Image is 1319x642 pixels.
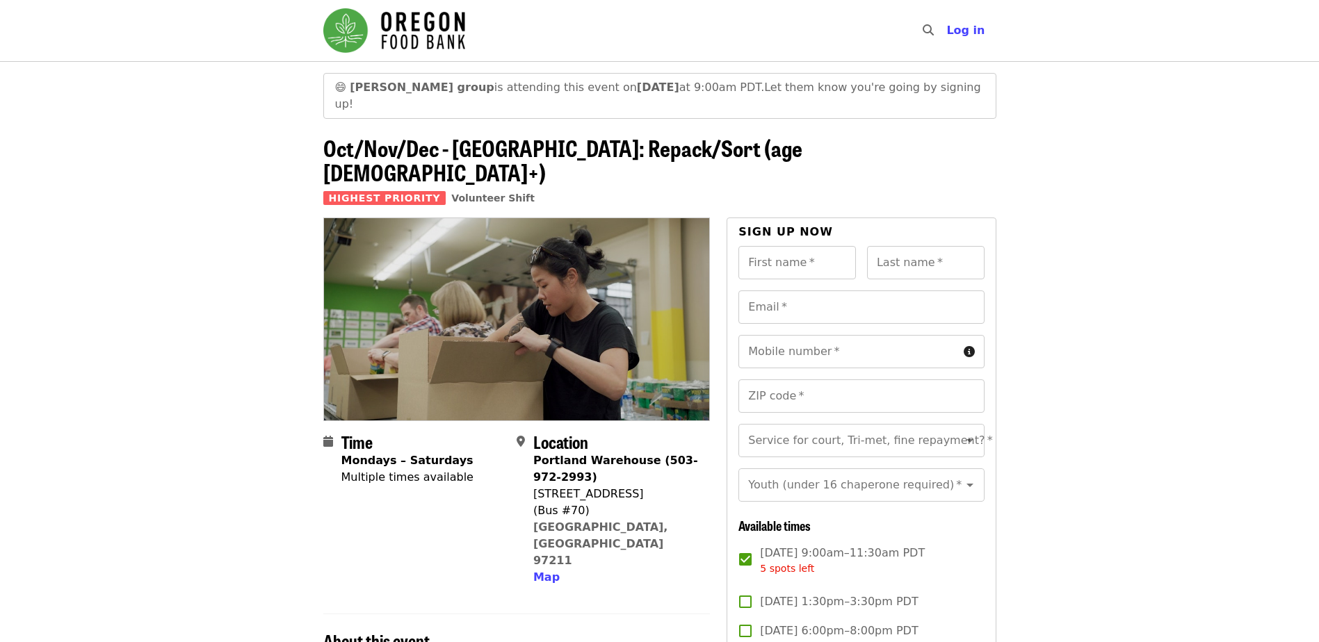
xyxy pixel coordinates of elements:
span: is attending this event on at 9:00am PDT. [350,81,764,94]
input: Email [738,290,984,324]
span: [DATE] 6:00pm–8:00pm PDT [760,623,918,639]
button: Map [533,569,560,586]
span: Map [533,570,560,584]
strong: Mondays – Saturdays [341,454,474,467]
input: ZIP code [738,379,984,413]
div: Multiple times available [341,469,474,486]
span: Available times [738,516,811,534]
input: First name [738,246,856,279]
button: Open [960,475,980,495]
i: search icon [923,24,934,37]
i: circle-info icon [964,345,975,359]
button: Log in [935,17,996,44]
div: [STREET_ADDRESS] [533,486,699,502]
img: Oct/Nov/Dec - Portland: Repack/Sort (age 8+) organized by Oregon Food Bank [324,218,710,420]
div: (Bus #70) [533,502,699,519]
button: Open [960,431,980,450]
strong: [DATE] [637,81,679,94]
span: Oct/Nov/Dec - [GEOGRAPHIC_DATA]: Repack/Sort (age [DEMOGRAPHIC_DATA]+) [323,131,802,188]
a: Volunteer Shift [451,192,535,204]
span: Time [341,429,373,454]
input: Last name [867,246,985,279]
input: Search [942,14,953,47]
i: calendar icon [323,435,333,448]
input: Mobile number [738,335,957,368]
span: Log in [946,24,985,37]
span: grinning face emoji [335,81,347,94]
a: [GEOGRAPHIC_DATA], [GEOGRAPHIC_DATA] 97211 [533,520,668,567]
i: map-marker-alt icon [517,435,525,448]
strong: [PERSON_NAME] group [350,81,494,94]
span: Sign up now [738,225,833,238]
span: [DATE] 9:00am–11:30am PDT [760,545,925,576]
strong: Portland Warehouse (503-972-2993) [533,454,698,484]
span: Highest Priority [323,191,446,205]
span: Location [533,429,588,454]
img: Oregon Food Bank - Home [323,8,465,53]
span: 5 spots left [760,563,814,574]
span: [DATE] 1:30pm–3:30pm PDT [760,593,918,610]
